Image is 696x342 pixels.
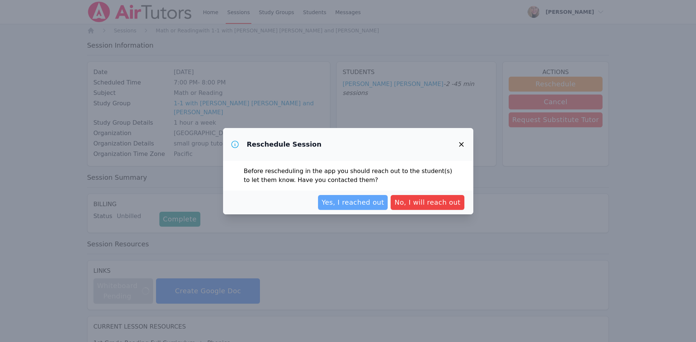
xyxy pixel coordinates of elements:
h3: Reschedule Session [247,140,322,149]
button: No, I will reach out [391,195,464,210]
p: Before rescheduling in the app you should reach out to the student(s) to let them know. Have you ... [244,167,452,185]
span: No, I will reach out [394,197,460,208]
span: Yes, I reached out [322,197,384,208]
button: Yes, I reached out [318,195,388,210]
